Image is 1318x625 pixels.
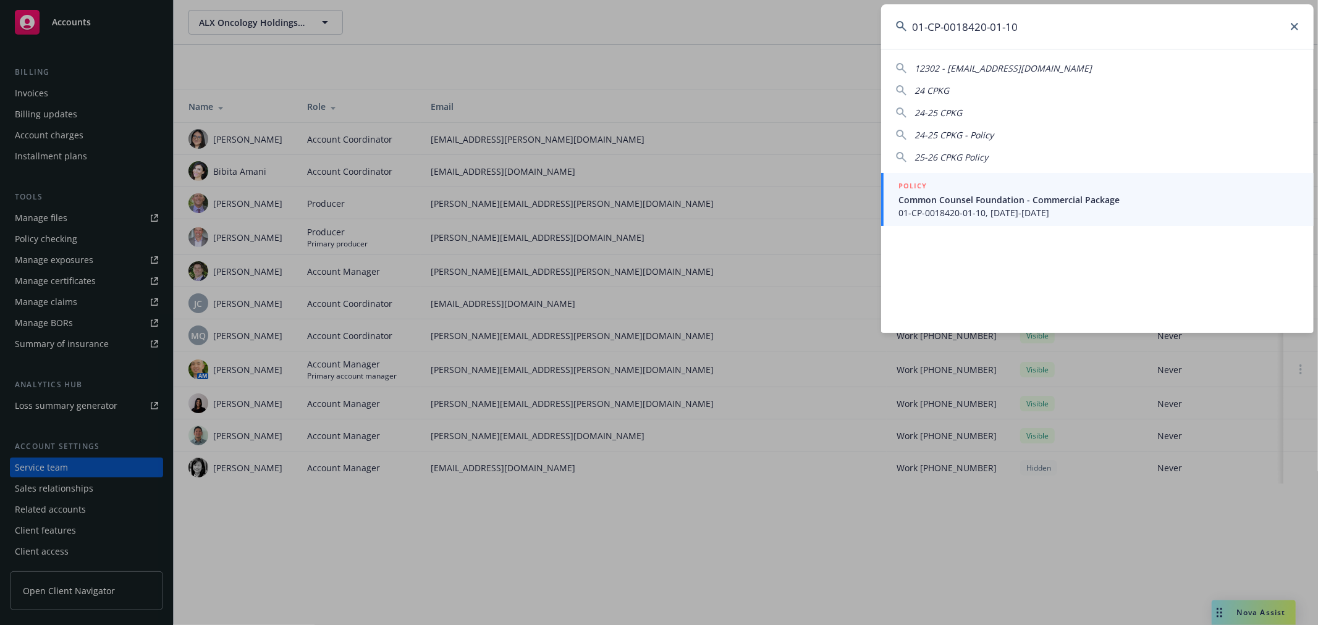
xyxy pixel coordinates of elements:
span: 25-26 CPKG Policy [915,151,988,163]
span: 24-25 CPKG [915,107,962,119]
h5: POLICY [898,180,927,192]
span: Common Counsel Foundation - Commercial Package [898,193,1299,206]
span: 12302 - [EMAIL_ADDRESS][DOMAIN_NAME] [915,62,1092,74]
a: POLICYCommon Counsel Foundation - Commercial Package01-CP-0018420-01-10, [DATE]-[DATE] [881,173,1314,226]
span: 24-25 CPKG - Policy [915,129,994,141]
span: 24 CPKG [915,85,949,96]
input: Search... [881,4,1314,49]
span: 01-CP-0018420-01-10, [DATE]-[DATE] [898,206,1299,219]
